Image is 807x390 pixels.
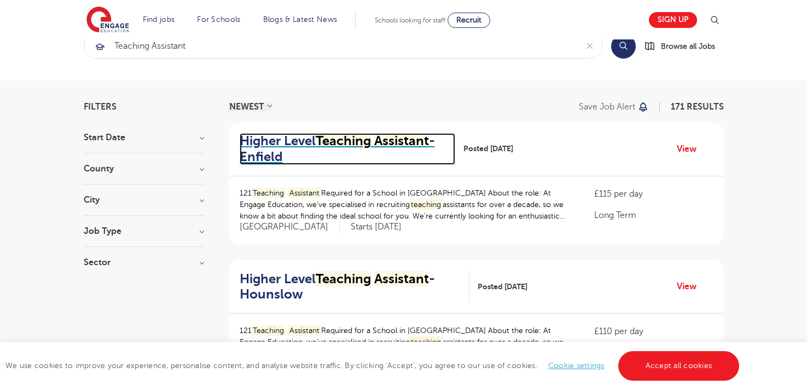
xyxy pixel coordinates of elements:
div: Submit [84,33,603,59]
mark: Assistant [374,133,429,148]
a: View [677,279,705,294]
span: Posted [DATE] [463,143,513,154]
a: Cookie settings [548,362,605,370]
button: Search [611,34,636,59]
h3: Start Date [84,133,204,142]
a: Higher LevelTeaching Assistant- Enfield [240,133,456,165]
mark: Assistant [288,325,321,336]
span: Recruit [456,16,481,24]
mark: Teaching [316,271,371,286]
h3: Sector [84,258,204,267]
p: Starts [DATE] [351,221,402,233]
mark: Teaching [252,325,286,336]
p: £110 per day [594,325,712,338]
p: £115 per day [594,187,712,200]
button: Clear [577,34,602,58]
mark: teaching [410,336,443,348]
a: For Schools [197,15,240,24]
mark: teaching [410,199,443,210]
span: Schools looking for staff [375,16,445,24]
span: Posted [DATE] [478,281,527,292]
mark: Teaching [316,133,371,148]
p: Long Term [594,209,712,222]
mark: Teaching [252,187,286,199]
input: Submit [84,34,577,58]
a: Higher LevelTeaching Assistant- Hounslow [240,271,470,303]
a: Blogs & Latest News [263,15,338,24]
h3: County [84,164,204,173]
span: 171 RESULTS [671,102,724,112]
mark: Assistant [374,271,429,286]
span: Filters [84,102,117,111]
h2: Higher Level - Enfield [240,133,447,165]
span: Browse all Jobs [661,40,715,53]
h3: Job Type [84,227,204,236]
a: View [677,142,705,156]
p: Save job alert [579,102,635,111]
p: 121 Required for a School in [GEOGRAPHIC_DATA] About the role: At Engage Education, we’ve special... [240,187,573,222]
h3: City [84,196,204,204]
a: Sign up [649,12,697,28]
a: Browse all Jobs [645,40,724,53]
span: [GEOGRAPHIC_DATA] [240,221,340,233]
button: Save job alert [579,102,649,111]
img: Engage Education [86,7,129,34]
a: Find jobs [143,15,175,24]
p: 121 Required for a School in [GEOGRAPHIC_DATA] About the role: At Engage Education, we’ve special... [240,325,573,359]
a: Recruit [448,13,490,28]
h2: Higher Level - Hounslow [240,271,461,303]
span: We use cookies to improve your experience, personalise content, and analyse website traffic. By c... [5,362,742,370]
a: Accept all cookies [618,351,740,381]
mark: Assistant [288,187,321,199]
